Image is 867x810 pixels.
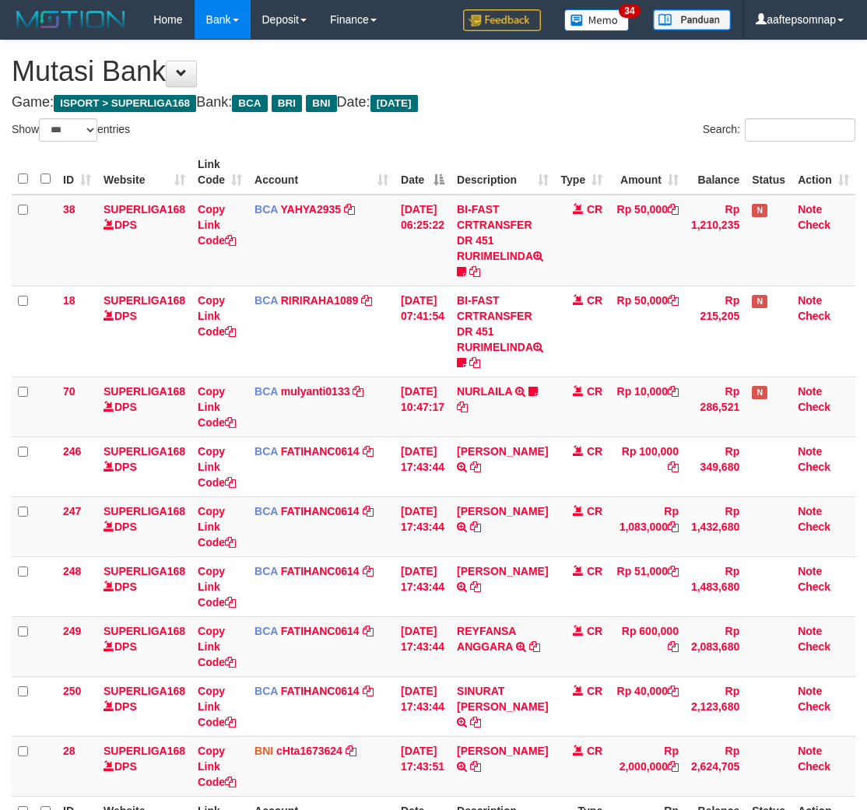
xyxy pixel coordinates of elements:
[281,505,360,517] a: FATIHANC0614
[276,745,342,757] a: cHta1673624
[798,745,822,757] a: Note
[470,461,481,473] a: Copy HERMAN DARMAWAN to clipboard
[609,150,685,195] th: Amount: activate to sort column ascending
[587,445,602,458] span: CR
[457,745,548,757] a: [PERSON_NAME]
[470,716,481,728] a: Copy SINURAT RONI HANSE to clipboard
[798,385,822,398] a: Note
[395,616,451,676] td: [DATE] 17:43:44
[198,625,236,668] a: Copy Link Code
[363,445,374,458] a: Copy FATIHANC0614 to clipboard
[104,625,185,637] a: SUPERLIGA168
[529,640,540,653] a: Copy REYFANSA ANGGARA to clipboard
[363,685,374,697] a: Copy FATIHANC0614 to clipboard
[470,521,481,533] a: Copy GERARDO BRAMASTYA to clipboard
[395,736,451,796] td: [DATE] 17:43:51
[587,745,602,757] span: CR
[685,616,746,676] td: Rp 2,083,680
[363,565,374,577] a: Copy FATIHANC0614 to clipboard
[12,8,130,31] img: MOTION_logo.png
[470,760,481,773] a: Copy MUHAMMAD ARIEF EFFENDI to clipboard
[395,437,451,496] td: [DATE] 17:43:44
[353,385,363,398] a: Copy mulyanti0133 to clipboard
[457,445,548,458] a: [PERSON_NAME]
[752,295,767,308] span: Has Note
[587,203,602,216] span: CR
[281,294,359,307] a: RIRIRAHA1089
[609,556,685,616] td: Rp 51,000
[457,505,548,517] a: [PERSON_NAME]
[370,95,418,112] span: [DATE]
[363,625,374,637] a: Copy FATIHANC0614 to clipboard
[198,294,236,338] a: Copy Link Code
[198,385,236,429] a: Copy Link Code
[470,580,481,593] a: Copy NURMAWATI to clipboard
[254,203,278,216] span: BCA
[361,294,372,307] a: Copy RIRIRAHA1089 to clipboard
[63,565,81,577] span: 248
[254,625,278,637] span: BCA
[587,685,602,697] span: CR
[609,496,685,556] td: Rp 1,083,000
[254,294,278,307] span: BCA
[457,685,548,713] a: SINURAT [PERSON_NAME]
[104,203,185,216] a: SUPERLIGA168
[587,294,602,307] span: CR
[198,445,236,489] a: Copy Link Code
[97,736,191,796] td: DPS
[457,565,548,577] a: [PERSON_NAME]
[97,676,191,736] td: DPS
[668,203,679,216] a: Copy Rp 50,000 to clipboard
[97,496,191,556] td: DPS
[798,700,830,713] a: Check
[97,616,191,676] td: DPS
[668,565,679,577] a: Copy Rp 51,000 to clipboard
[12,95,855,110] h4: Game: Bank: Date:
[306,95,336,112] span: BNI
[363,505,374,517] a: Copy FATIHANC0614 to clipboard
[12,118,130,142] label: Show entries
[198,505,236,549] a: Copy Link Code
[685,736,746,796] td: Rp 2,624,705
[685,556,746,616] td: Rp 1,483,680
[685,496,746,556] td: Rp 1,432,680
[97,377,191,437] td: DPS
[63,745,75,757] span: 28
[254,505,278,517] span: BCA
[104,685,185,697] a: SUPERLIGA168
[798,203,822,216] a: Note
[609,195,685,286] td: Rp 50,000
[798,625,822,637] a: Note
[63,385,75,398] span: 70
[63,685,81,697] span: 250
[685,150,746,195] th: Balance
[281,625,360,637] a: FATIHANC0614
[463,9,541,31] img: Feedback.jpg
[97,195,191,286] td: DPS
[798,219,830,231] a: Check
[469,356,480,369] a: Copy BI-FAST CRTRANSFER DR 451 RURIMELINDA to clipboard
[254,685,278,697] span: BCA
[457,625,516,653] a: REYFANSA ANGGARA
[395,195,451,286] td: [DATE] 06:25:22
[57,150,97,195] th: ID: activate to sort column ascending
[746,150,792,195] th: Status
[668,521,679,533] a: Copy Rp 1,083,000 to clipboard
[668,685,679,697] a: Copy Rp 40,000 to clipboard
[798,685,822,697] a: Note
[191,150,248,195] th: Link Code: activate to sort column ascending
[469,265,480,278] a: Copy BI-FAST CRTRANSFER DR 451 RURIMELINDA to clipboard
[97,150,191,195] th: Website: activate to sort column ascending
[564,9,630,31] img: Button%20Memo.svg
[104,505,185,517] a: SUPERLIGA168
[232,95,267,112] span: BCA
[653,9,731,30] img: panduan.png
[281,385,350,398] a: mulyanti0133
[798,461,830,473] a: Check
[752,204,767,217] span: Has Note
[587,565,602,577] span: CR
[798,580,830,593] a: Check
[451,150,554,195] th: Description: activate to sort column ascending
[668,640,679,653] a: Copy Rp 600,000 to clipboard
[752,386,767,399] span: Has Note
